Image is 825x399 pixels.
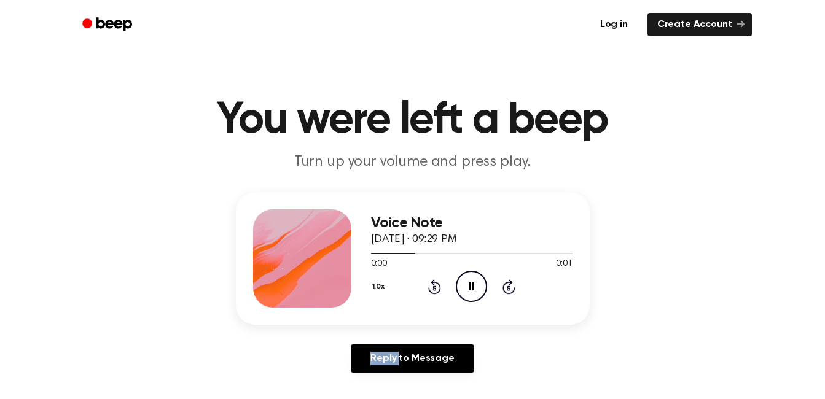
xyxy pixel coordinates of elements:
[74,13,143,37] a: Beep
[371,234,457,245] span: [DATE] · 09:29 PM
[371,258,387,271] span: 0:00
[371,276,389,297] button: 1.0x
[556,258,572,271] span: 0:01
[647,13,752,36] a: Create Account
[177,152,649,172] p: Turn up your volume and press play.
[98,98,727,142] h1: You were left a beep
[371,215,573,231] h3: Voice Note
[588,10,640,39] a: Log in
[351,344,474,373] a: Reply to Message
